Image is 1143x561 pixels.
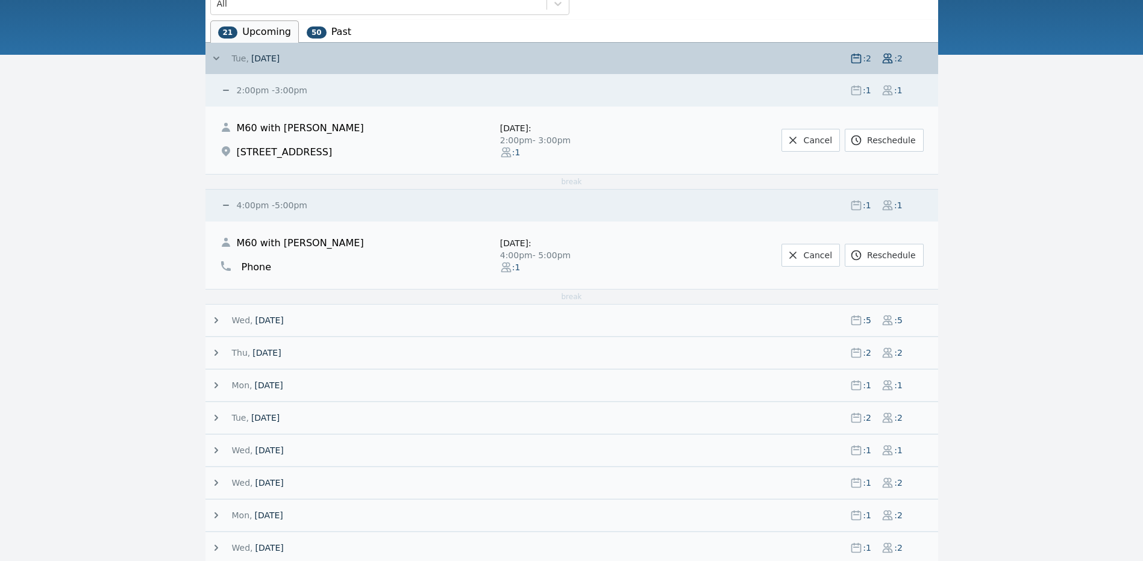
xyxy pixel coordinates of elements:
span: Tue, [232,412,249,424]
span: Tue, [232,52,249,64]
span: 21 [218,26,238,39]
span: : 1 [862,542,872,554]
button: Wed,[DATE]:5:5 [210,314,938,326]
span: : 2 [862,52,872,64]
span: 50 [307,26,327,39]
span: : 1 [862,477,872,489]
span: : 5 [862,314,872,326]
div: [DATE] : [500,122,647,134]
button: 4:00pm -5:00pm :1:1 [220,199,938,211]
span: Wed, [232,477,253,489]
span: Wed, [232,542,253,554]
span: : 1 [862,379,872,391]
span: : 1 [862,444,872,456]
span: Phone [242,260,272,274]
span: : 2 [894,412,903,424]
button: Thu,[DATE]:2:2 [210,347,938,359]
span: Mon, [232,509,252,521]
span: : 5 [894,314,903,326]
span: : 2 [894,542,903,554]
span: [DATE] [255,477,283,489]
span: : 2 [862,412,872,424]
span: [DATE] [255,314,283,326]
span: : 1 [512,261,522,273]
button: Wed,[DATE]:1:1 [210,444,938,456]
span: [STREET_ADDRESS] [237,145,333,160]
button: 2:00pm -3:00pm :1:1 [220,84,938,96]
button: Mon,[DATE]:1:2 [210,509,938,521]
span: [DATE] [251,412,280,424]
span: [DATE] [255,444,283,456]
a: Reschedule [845,129,923,152]
span: Wed, [232,314,253,326]
span: : 1 [894,84,903,96]
div: 4:00pm - 5:00pm [500,249,647,261]
span: : 2 [862,347,872,359]
span: [DATE] [251,52,280,64]
span: : 2 [894,477,903,489]
li: Past [299,20,359,43]
span: : 2 [894,509,903,521]
span: : 1 [894,199,903,211]
button: Tue,[DATE]:2:2 [210,52,938,64]
span: [DATE] [252,347,281,359]
span: : 1 [862,509,872,521]
div: break [205,289,938,304]
button: Wed,[DATE]:1:2 [210,477,938,489]
li: Upcoming [210,20,299,43]
a: Cancel [781,244,840,267]
small: 2:00pm - 3:00pm [234,85,307,95]
span: M60 with [PERSON_NAME] [237,121,364,135]
span: [DATE] [254,379,283,391]
span: : 1 [894,444,903,456]
span: Thu, [232,347,251,359]
small: 4:00pm - 5:00pm [234,200,307,210]
span: : 1 [512,146,522,158]
span: : 2 [894,52,903,64]
span: : 1 [894,379,903,391]
a: Reschedule [845,244,923,267]
span: : 1 [862,84,872,96]
button: Wed,[DATE]:1:2 [210,542,938,554]
span: [DATE] [254,509,283,521]
span: Wed, [232,444,253,456]
span: Mon, [232,379,252,391]
span: : 2 [894,347,903,359]
div: 2:00pm - 3:00pm [500,134,647,146]
div: [DATE] : [500,237,647,249]
span: : 1 [862,199,872,211]
a: Cancel [781,129,840,152]
span: M60 with [PERSON_NAME] [237,236,364,250]
span: [DATE] [255,542,283,554]
button: Mon,[DATE]:1:1 [210,379,938,391]
div: break [205,174,938,189]
button: Tue,[DATE]:2:2 [210,412,938,424]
